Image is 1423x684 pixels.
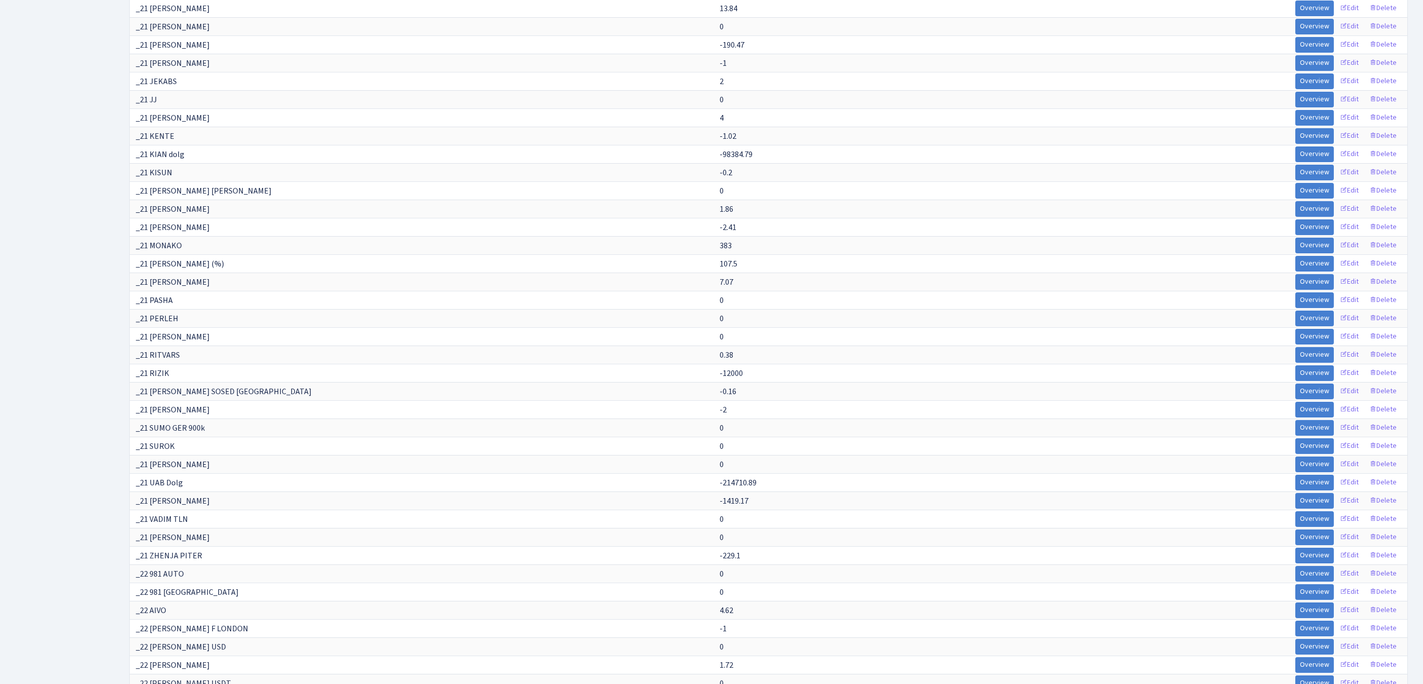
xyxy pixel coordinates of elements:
[1295,311,1334,326] a: Overview
[1335,475,1363,490] a: Edit
[1365,19,1401,34] a: Delete
[1335,639,1363,655] a: Edit
[136,277,210,288] span: _21 [PERSON_NAME]
[136,568,184,580] span: _22 981 AUTO
[720,477,757,488] span: -214710.89
[1295,639,1334,655] a: Overview
[1335,201,1363,217] a: Edit
[1295,37,1334,53] a: Overview
[1365,329,1401,345] a: Delete
[1365,548,1401,563] a: Delete
[1335,347,1363,363] a: Edit
[1295,347,1334,363] a: Overview
[1335,146,1363,162] a: Edit
[720,277,733,288] span: 7.07
[1335,110,1363,126] a: Edit
[136,240,182,251] span: _21 MONAKO
[720,222,736,233] span: -2.41
[136,660,210,671] span: _22 [PERSON_NAME]
[720,660,733,671] span: 1.72
[136,3,210,14] span: _21 [PERSON_NAME]
[1335,602,1363,618] a: Edit
[720,605,733,616] span: 4.62
[720,112,724,124] span: 4
[136,149,184,160] span: _21 KIAN dolg
[720,76,724,87] span: 2
[136,295,173,306] span: _21 PASHA
[1295,402,1334,417] a: Overview
[1295,92,1334,107] a: Overview
[1295,511,1334,527] a: Overview
[1365,165,1401,180] a: Delete
[136,350,180,361] span: _21 RITVARS
[720,496,748,507] span: -1419.17
[720,258,737,270] span: 107.5
[1335,657,1363,673] a: Edit
[720,587,724,598] span: 0
[720,240,732,251] span: 383
[1335,493,1363,509] a: Edit
[136,76,177,87] span: _21 JEKABS
[1365,566,1401,582] a: Delete
[720,185,724,197] span: 0
[136,496,210,507] span: _21 [PERSON_NAME]
[1335,274,1363,290] a: Edit
[720,331,724,343] span: 0
[1365,146,1401,162] a: Delete
[1365,55,1401,71] a: Delete
[1365,1,1401,16] a: Delete
[1335,511,1363,527] a: Edit
[1335,37,1363,53] a: Edit
[1335,457,1363,472] a: Edit
[1365,657,1401,673] a: Delete
[720,641,724,653] span: 0
[1365,73,1401,89] a: Delete
[720,58,727,69] span: -1
[136,222,210,233] span: _21 [PERSON_NAME]
[136,550,202,561] span: _21 ZHENJA PITER
[1335,256,1363,272] a: Edit
[1295,566,1334,582] a: Overview
[1365,201,1401,217] a: Delete
[1365,475,1401,490] a: Delete
[1365,639,1401,655] a: Delete
[1295,292,1334,308] a: Overview
[720,623,727,634] span: -1
[1335,19,1363,34] a: Edit
[1365,311,1401,326] a: Delete
[1295,73,1334,89] a: Overview
[1295,128,1334,144] a: Overview
[1295,657,1334,673] a: Overview
[1365,493,1401,509] a: Delete
[1365,274,1401,290] a: Delete
[1335,128,1363,144] a: Edit
[1295,274,1334,290] a: Overview
[1335,219,1363,235] a: Edit
[1295,110,1334,126] a: Overview
[720,295,724,306] span: 0
[136,131,174,142] span: _21 KENTE
[1365,402,1401,417] a: Delete
[136,40,210,51] span: _21 [PERSON_NAME]
[136,587,239,598] span: _22 981 [GEOGRAPHIC_DATA]
[136,532,210,543] span: _21 [PERSON_NAME]
[720,204,733,215] span: 1.86
[136,112,210,124] span: _21 [PERSON_NAME]
[1295,475,1334,490] a: Overview
[720,386,736,397] span: -0.16
[136,404,210,415] span: _21 [PERSON_NAME]
[1335,420,1363,436] a: Edit
[720,404,727,415] span: -2
[720,313,724,324] span: 0
[1295,19,1334,34] a: Overview
[1295,329,1334,345] a: Overview
[1335,238,1363,253] a: Edit
[1335,365,1363,381] a: Edit
[1335,183,1363,199] a: Edit
[1295,256,1334,272] a: Overview
[136,21,210,32] span: _21 [PERSON_NAME]
[1365,511,1401,527] a: Delete
[1335,529,1363,545] a: Edit
[1365,621,1401,636] a: Delete
[136,94,157,105] span: _21 JJ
